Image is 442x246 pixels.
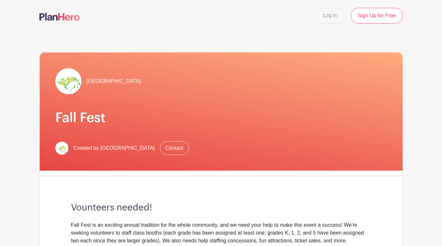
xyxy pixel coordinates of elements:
a: Contact [160,141,189,155]
img: logo-507f7623f17ff9eddc593b1ce0a138ce2505c220e1c5a4e2b4648c50719b7d32.svg [39,13,80,21]
h1: Fall Fest [55,110,387,126]
span: [GEOGRAPHIC_DATA] [87,77,141,85]
a: Log In [315,8,346,23]
a: Sign Up for Free [351,8,403,23]
img: Screen%20Shot%202023-09-28%20at%203.51.11%20PM.png [55,142,68,155]
span: Created by [GEOGRAPHIC_DATA] [74,144,155,152]
h3: Vounteers needed! [71,202,371,213]
img: Screen%20Shot%202023-09-28%20at%203.51.11%20PM.png [55,68,81,94]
